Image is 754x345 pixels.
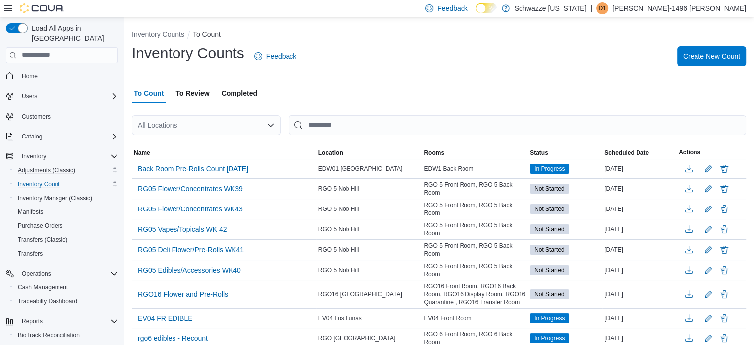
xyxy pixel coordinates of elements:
[530,289,569,299] span: Not Started
[22,92,37,100] span: Users
[604,149,649,157] span: Scheduled Date
[14,206,47,218] a: Manifests
[534,245,565,254] span: Not Started
[134,202,247,216] button: RG05 Flower/Concentrates WK43
[14,206,118,218] span: Manifests
[316,147,422,159] button: Location
[18,131,46,142] button: Catalog
[10,219,122,233] button: Purchase Orders
[193,30,221,38] button: To Count
[18,268,55,279] button: Operations
[222,83,257,103] span: Completed
[18,166,75,174] span: Adjustments (Classic)
[18,315,47,327] button: Reports
[534,184,565,193] span: Not Started
[14,234,71,246] a: Transfers (Classic)
[134,242,248,257] button: RG05 Deli Flower/Pre-Rolls WK41
[14,281,72,293] a: Cash Management
[14,248,118,260] span: Transfers
[590,2,592,14] p: |
[175,83,209,103] span: To Review
[2,267,122,280] button: Operations
[718,264,730,276] button: Delete
[318,290,402,298] span: RGO16 [GEOGRAPHIC_DATA]
[530,149,548,157] span: Status
[422,260,528,280] div: RGO 5 Front Room, RGO 5 Back Room
[18,268,118,279] span: Operations
[14,220,67,232] a: Purchase Orders
[138,289,228,299] span: RGO16 Flower and Pre-Rolls
[318,246,359,254] span: RGO 5 Nob Hill
[134,161,252,176] button: Back Room Pre-Rolls Count [DATE]
[602,163,677,175] div: [DATE]
[679,148,700,156] span: Actions
[132,29,746,41] nav: An example of EuiBreadcrumbs
[422,240,528,260] div: RGO 5 Front Room, RGO 5 Back Room
[683,51,740,61] span: Create New Count
[18,70,118,82] span: Home
[138,204,243,214] span: RG05 Flower/Concentrates WK43
[18,297,77,305] span: Traceabilty Dashboard
[534,205,565,213] span: Not Started
[250,46,300,66] a: Feedback
[289,115,746,135] input: This is a search bar. After typing your query, hit enter to filter the results lower in the page.
[14,234,118,246] span: Transfers (Classic)
[318,334,396,342] span: RGO [GEOGRAPHIC_DATA]
[602,223,677,235] div: [DATE]
[602,203,677,215] div: [DATE]
[718,203,730,215] button: Delete
[14,192,118,204] span: Inventory Manager (Classic)
[22,152,46,160] span: Inventory
[138,333,208,343] span: rgo6 edibles - Recount
[10,280,122,294] button: Cash Management
[2,69,122,83] button: Home
[14,329,84,341] a: BioTrack Reconciliation
[18,150,118,162] span: Inventory
[22,270,51,277] span: Operations
[534,266,565,275] span: Not Started
[2,109,122,124] button: Customers
[424,149,444,157] span: Rooms
[18,131,118,142] span: Catalog
[18,236,67,244] span: Transfers (Classic)
[702,287,714,302] button: Edit count details
[528,147,602,159] button: Status
[14,164,79,176] a: Adjustments (Classic)
[14,178,118,190] span: Inventory Count
[318,205,359,213] span: RGO 5 Nob Hill
[18,250,43,258] span: Transfers
[2,314,122,328] button: Reports
[138,224,227,234] span: RG05 Vapes/Topicals WK 42
[702,242,714,257] button: Edit count details
[14,248,47,260] a: Transfers
[422,147,528,159] button: Rooms
[14,295,81,307] a: Traceabilty Dashboard
[534,334,565,343] span: In Progress
[134,287,232,302] button: RGO16 Flower and Pre-Rolls
[10,328,122,342] button: BioTrack Reconciliation
[318,149,343,157] span: Location
[10,177,122,191] button: Inventory Count
[138,184,243,194] span: RG05 Flower/Concentrates WK39
[530,184,569,194] span: Not Started
[602,244,677,256] div: [DATE]
[267,121,275,129] button: Open list of options
[612,2,746,14] p: [PERSON_NAME]-1496 [PERSON_NAME]
[702,222,714,237] button: Edit count details
[602,183,677,195] div: [DATE]
[422,163,528,175] div: EDW1 Back Room
[718,163,730,175] button: Delete
[530,164,569,174] span: In Progress
[18,283,68,291] span: Cash Management
[18,208,43,216] span: Manifests
[318,314,362,322] span: EV04 Los Lunas
[530,265,569,275] span: Not Started
[18,315,118,327] span: Reports
[14,164,118,176] span: Adjustments (Classic)
[20,3,64,13] img: Cova
[266,51,296,61] span: Feedback
[702,202,714,216] button: Edit count details
[18,194,92,202] span: Inventory Manager (Classic)
[530,204,569,214] span: Not Started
